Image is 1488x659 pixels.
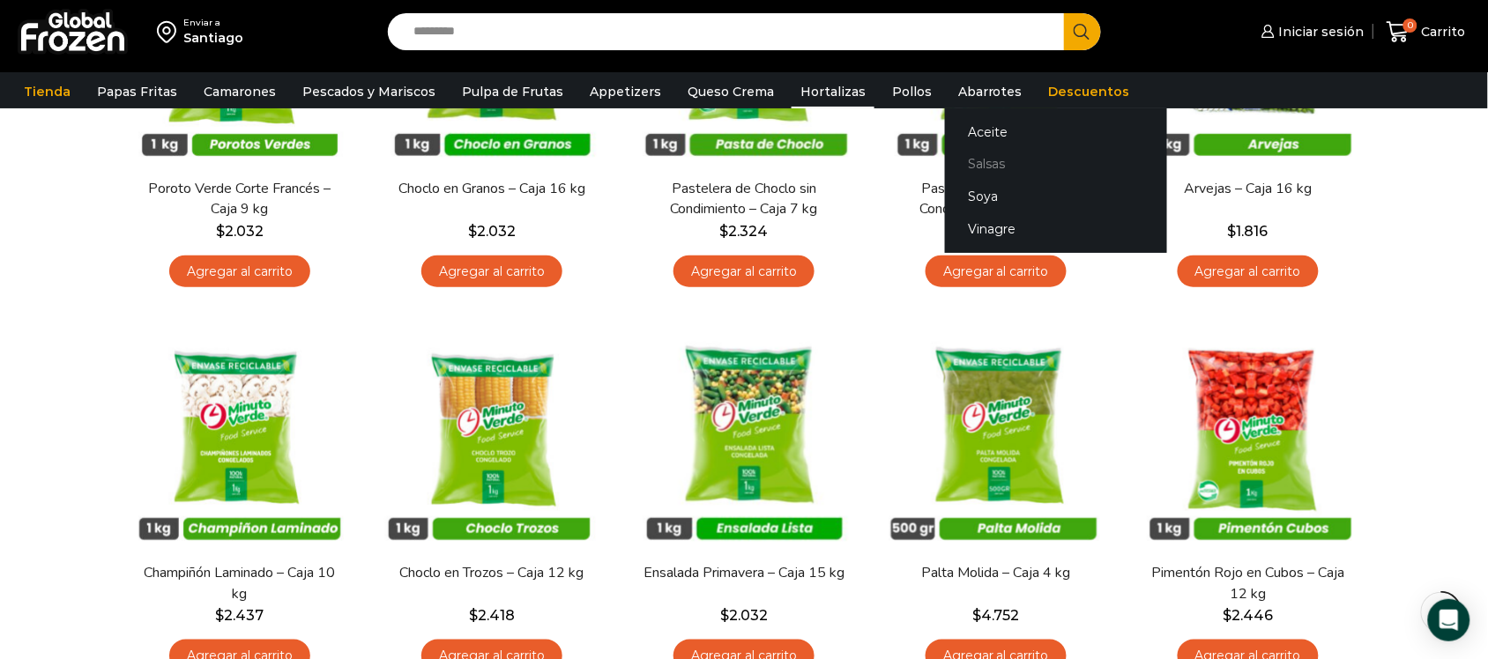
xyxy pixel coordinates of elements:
[1224,607,1274,624] bdi: 2.446
[643,563,845,583] a: Ensalada Primavera – Caja 15 kg
[945,213,1167,246] a: Vinagre
[972,607,981,624] span: $
[972,607,1020,624] bdi: 4.752
[294,75,444,108] a: Pescados y Mariscos
[469,607,478,624] span: $
[216,607,225,624] span: $
[1403,19,1417,33] span: 0
[1224,607,1232,624] span: $
[468,223,516,240] bdi: 2.032
[643,179,845,219] a: Pastelera de Choclo sin Condimiento – Caja 7 kg
[895,179,1097,219] a: Pastelera de Choclo con Condimento – Caja 10 kg
[1382,11,1470,53] a: 0 Carrito
[1228,223,1237,240] span: $
[15,75,79,108] a: Tienda
[169,255,310,288] a: Agregar al carrito: “Poroto Verde Corte Francés - Caja 9 kg”
[1147,179,1350,199] a: Arvejas – Caja 16 kg
[720,607,768,624] bdi: 2.032
[1275,23,1365,41] span: Iniciar sesión
[1178,255,1319,288] a: Agregar al carrito: “Arvejas - Caja 16 kg”
[391,179,593,199] a: Choclo en Granos – Caja 16 kg
[945,115,1167,148] a: Aceite
[216,607,264,624] bdi: 2.437
[581,75,670,108] a: Appetizers
[216,223,225,240] span: $
[673,255,815,288] a: Agregar al carrito: “Pastelera de Choclo sin Condimiento - Caja 7 kg”
[138,563,341,603] a: Champiñón Laminado – Caja 10 kg
[157,17,183,47] img: address-field-icon.svg
[895,563,1097,583] a: Palta Molida – Caja 4 kg
[1257,14,1365,49] a: Iniciar sesión
[1417,23,1466,41] span: Carrito
[216,223,264,240] bdi: 2.032
[1040,75,1139,108] a: Descuentos
[88,75,186,108] a: Papas Fritas
[945,181,1167,213] a: Soya
[792,75,874,108] a: Hortalizas
[945,148,1167,181] a: Salsas
[391,563,593,583] a: Choclo en Trozos – Caja 12 kg
[720,223,769,240] bdi: 2.324
[1428,599,1470,641] div: Open Intercom Messenger
[720,607,729,624] span: $
[183,17,243,29] div: Enviar a
[195,75,285,108] a: Camarones
[883,75,941,108] a: Pollos
[1064,13,1101,50] button: Search button
[421,255,562,288] a: Agregar al carrito: “Choclo en Granos - Caja 16 kg”
[720,223,729,240] span: $
[183,29,243,47] div: Santiago
[949,75,1031,108] a: Abarrotes
[138,179,341,219] a: Poroto Verde Corte Francés – Caja 9 kg
[1228,223,1269,240] bdi: 1.816
[469,607,515,624] bdi: 2.418
[453,75,572,108] a: Pulpa de Frutas
[468,223,477,240] span: $
[1147,563,1350,603] a: Pimentón Rojo en Cubos – Caja 12 kg
[926,255,1067,288] a: Agregar al carrito: “Pastelera de Choclo con Condimento - Caja 10 kg”
[679,75,783,108] a: Queso Crema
